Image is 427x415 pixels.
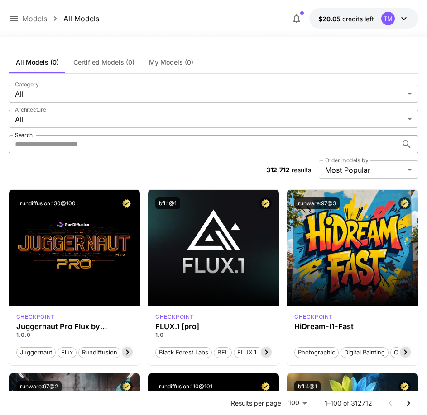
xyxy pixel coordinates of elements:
a: Models [22,13,47,24]
button: Black Forest Labs [155,346,212,358]
button: flux [58,346,77,358]
button: juggernaut [16,346,56,358]
span: 312,712 [266,166,290,174]
span: My Models (0) [149,58,193,66]
button: bfl:4@1 [294,381,321,393]
button: rundiffusion:110@101 [155,381,216,393]
button: runware:97@3 [294,197,340,209]
p: Results per page [231,399,281,408]
div: FLUX.1 D [16,313,55,321]
button: Photographic [294,346,339,358]
a: All Models [63,13,99,24]
button: bfl:1@1 [155,197,180,209]
p: 1.0.0 [16,331,133,339]
span: flux [58,348,76,357]
span: Digital Painting [341,348,388,357]
button: Cinematic [390,346,425,358]
button: Go to next page [399,394,417,412]
h3: FLUX.1 [pro] [155,322,272,331]
h3: HiDream-I1-Fast [294,322,411,331]
div: TM [381,12,395,25]
button: rundiffusion [78,346,121,358]
div: HiDream Fast [294,313,333,321]
span: credits left [342,15,374,23]
span: $20.05 [318,15,342,23]
span: All [15,89,404,99]
p: checkpoint [294,313,333,321]
span: BFL [214,348,231,357]
span: juggernaut [17,348,55,357]
label: Order models by [325,156,368,164]
label: Search [15,131,33,139]
button: rundiffusion:130@100 [16,197,79,209]
span: Photographic [295,348,338,357]
div: fluxpro [155,313,194,321]
nav: breadcrumb [22,13,99,24]
span: All [15,114,404,125]
button: $20.05TM [309,8,418,29]
p: checkpoint [155,313,194,321]
span: All Models (0) [16,58,59,66]
span: Cinematic [391,348,425,357]
button: runware:97@2 [16,381,62,393]
span: Black Forest Labs [156,348,211,357]
div: $20.05 [318,14,374,24]
div: 100 [285,396,310,410]
label: Architecture [15,106,46,113]
span: results [292,166,311,174]
p: 1.0 [155,331,272,339]
span: Certified Models (0) [73,58,134,66]
button: BFL [214,346,232,358]
label: Category [15,80,39,88]
span: Most Popular [325,165,404,175]
button: Digital Painting [341,346,389,358]
button: Certified Model – Vetted for best performance and includes a commercial license. [120,197,133,209]
button: FLUX.1 [pro] [234,346,276,358]
button: Certified Model – Vetted for best performance and includes a commercial license. [398,381,411,393]
span: rundiffusion [79,348,120,357]
button: Certified Model – Vetted for best performance and includes a commercial license. [120,381,133,393]
button: Certified Model – Vetted for best performance and includes a commercial license. [259,381,272,393]
h3: Juggernaut Pro Flux by RunDiffusion [16,322,133,331]
span: FLUX.1 [pro] [234,348,275,357]
button: Certified Model – Vetted for best performance and includes a commercial license. [398,197,411,209]
p: checkpoint [16,313,55,321]
p: 1–100 of 312712 [325,399,372,408]
button: Certified Model – Vetted for best performance and includes a commercial license. [259,197,272,209]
